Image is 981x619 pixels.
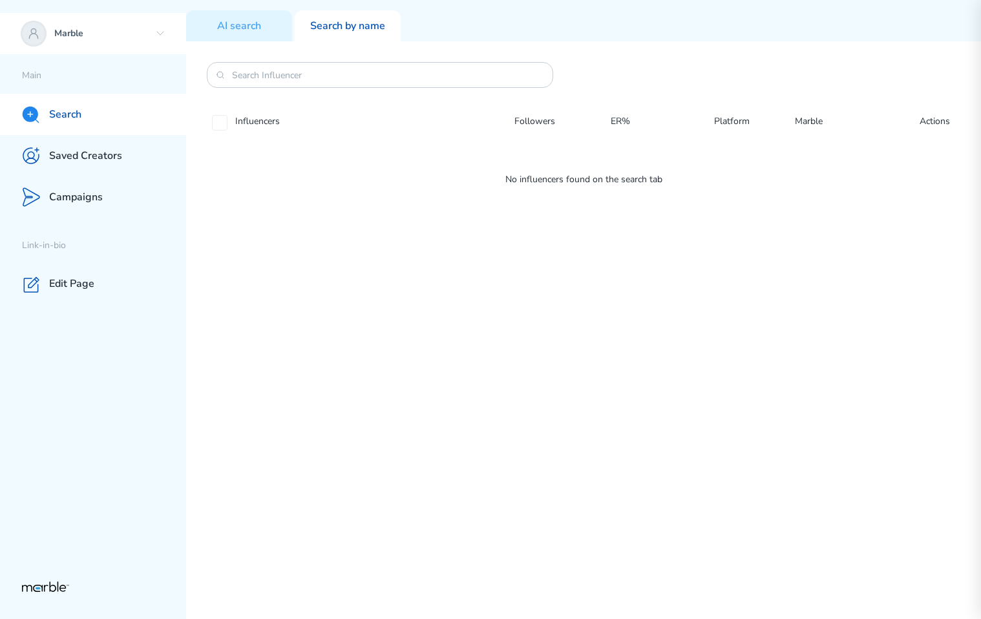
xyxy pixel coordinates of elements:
input: Search Influencer [232,69,528,81]
p: Influencers [235,114,280,129]
p: Followers [514,114,610,129]
p: Marble [795,114,876,129]
p: Saved Creators [49,149,122,163]
p: ER% [611,114,714,129]
p: Link-in-bio [22,240,186,252]
p: Edit Page [49,277,94,291]
p: No influencers found on the search tab [207,172,960,187]
p: AI search [217,19,261,33]
p: Marble [54,28,150,40]
p: Main [22,70,186,82]
p: Campaigns [49,191,103,204]
p: Platform [714,114,796,129]
p: Search by name [310,19,385,33]
p: Search [49,108,81,121]
p: Actions [920,114,950,129]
